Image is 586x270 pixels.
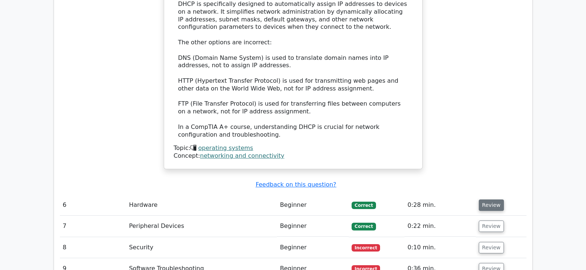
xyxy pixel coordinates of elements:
[60,216,126,237] td: 7
[277,237,349,258] td: Beginner
[277,195,349,216] td: Beginner
[174,152,413,160] div: Concept:
[479,199,504,211] button: Review
[404,195,476,216] td: 0:28 min.
[60,195,126,216] td: 6
[479,242,504,253] button: Review
[200,152,284,159] a: networking and connectivity
[126,237,277,258] td: Security
[126,216,277,237] td: Peripheral Devices
[404,237,476,258] td: 0:10 min.
[255,181,336,188] a: Feedback on this question?
[352,223,376,230] span: Correct
[277,216,349,237] td: Beginner
[404,216,476,237] td: 0:22 min.
[174,144,413,152] div: Topic:
[126,195,277,216] td: Hardware
[352,202,376,209] span: Correct
[60,237,126,258] td: 8
[198,144,253,151] a: operating systems
[352,244,380,252] span: Incorrect
[479,221,504,232] button: Review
